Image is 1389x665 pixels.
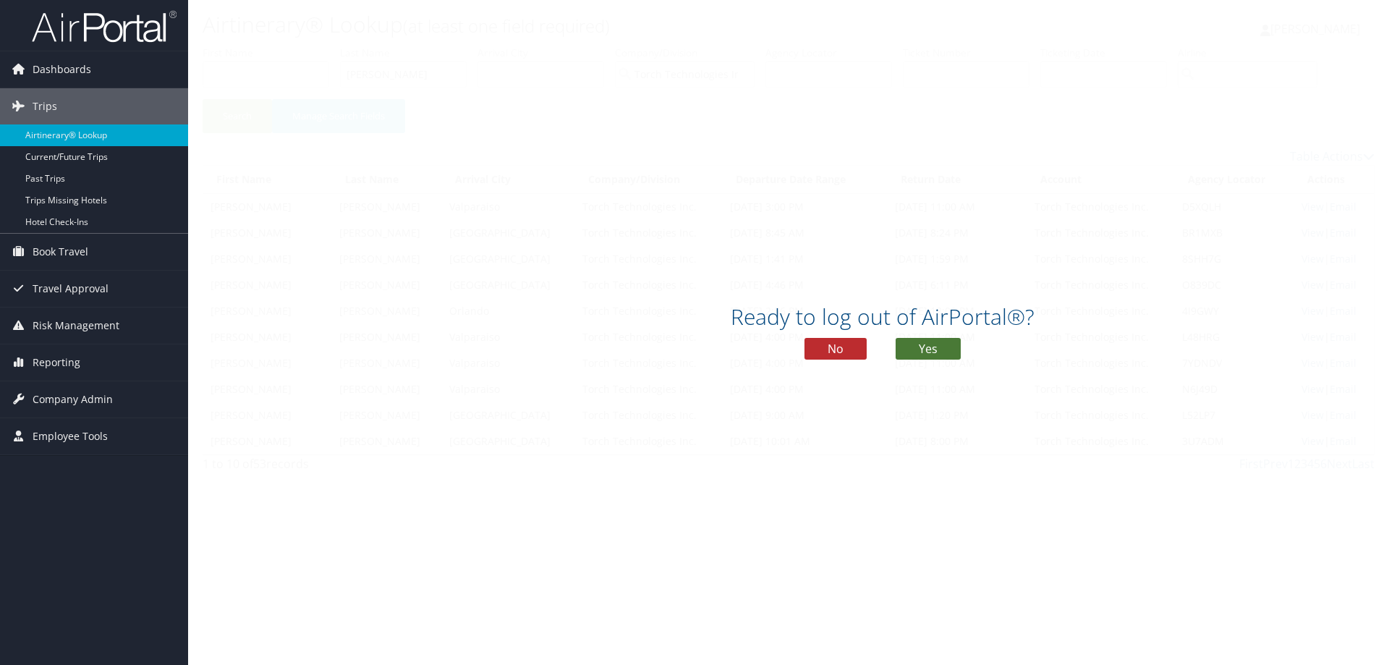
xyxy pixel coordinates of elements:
[33,271,109,307] span: Travel Approval
[896,338,961,360] button: Yes
[33,51,91,88] span: Dashboards
[804,338,867,360] button: No
[33,308,119,344] span: Risk Management
[33,381,113,418] span: Company Admin
[33,418,108,454] span: Employee Tools
[33,234,88,270] span: Book Travel
[33,344,80,381] span: Reporting
[33,88,57,124] span: Trips
[32,9,177,43] img: airportal-logo.png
